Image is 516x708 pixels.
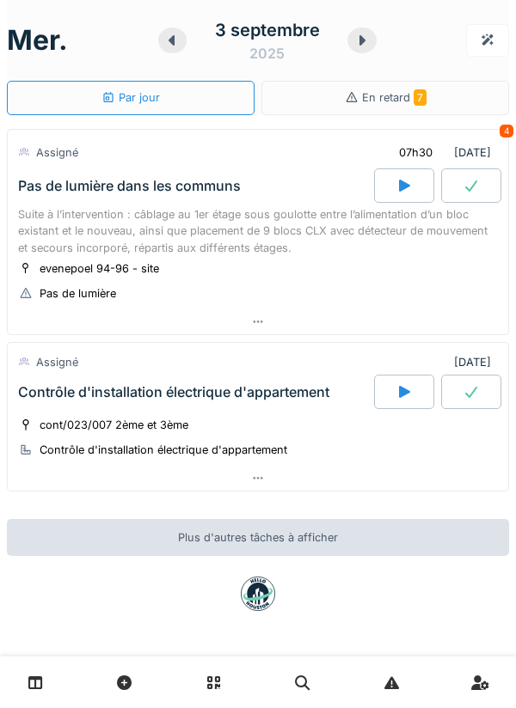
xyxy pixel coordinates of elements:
[399,144,433,161] div: 07h30
[414,89,427,106] span: 7
[7,24,68,57] h1: mer.
[101,89,160,106] div: Par jour
[18,178,241,194] div: Pas de lumière dans les communs
[40,260,159,277] div: evenepoel 94-96 - site
[36,354,78,370] div: Assigné
[454,354,498,370] div: [DATE]
[18,206,498,256] div: Suite à l’intervention : câblage au 1er étage sous goulotte entre l’alimentation d’un bloc exista...
[36,144,78,161] div: Assigné
[362,91,427,104] span: En retard
[215,17,320,43] div: 3 septembre
[40,285,116,302] div: Pas de lumière
[249,43,285,64] div: 2025
[7,519,509,556] div: Plus d'autres tâches à afficher
[40,417,188,433] div: cont/023/007 2ème et 3ème
[384,137,498,168] div: [DATE]
[18,384,329,400] div: Contrôle d'installation électrique d'appartement
[500,125,513,137] div: 4
[241,577,275,611] img: badge-BVDL4wpA.svg
[40,442,287,458] div: Contrôle d'installation électrique d'appartement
